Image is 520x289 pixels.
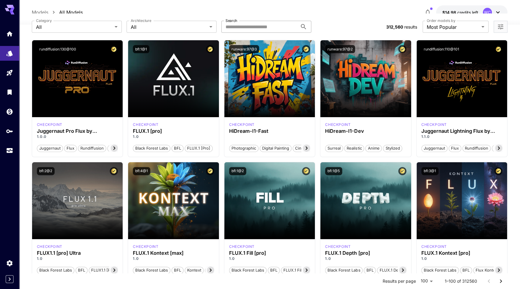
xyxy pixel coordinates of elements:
[436,5,507,19] button: $14.97975WC
[366,145,381,151] span: Anime
[474,267,501,273] span: Flux Kontext
[6,127,13,135] div: API Keys
[325,144,343,152] button: Surreal
[6,275,13,283] div: Expand sidebar
[492,145,510,151] span: schnell
[473,266,501,274] button: Flux Kontext
[421,244,447,249] p: checkpoint
[421,128,503,134] h3: Juggernaut Lightning Flux by RunDiffusion
[6,108,13,115] div: Wallet
[107,144,118,152] button: pro
[444,278,477,284] p: 1–100 of 312560
[64,144,77,152] button: flux
[133,145,170,151] span: Black Forest Labs
[37,45,79,53] button: rundiffusion:130@100
[398,167,406,175] button: Certified Model – Vetted for best performance and includes a commercial license.
[133,45,149,53] button: bfl:1@1
[229,144,259,152] button: Photographic
[37,267,74,273] span: Black Forest Labs
[457,10,478,15] span: credits left
[89,267,128,273] span: FLUX1.1 [pro] Ultra
[442,10,457,15] span: $14.98
[37,134,118,139] p: 1.0.0
[37,122,62,127] p: checkpoint
[398,45,406,53] button: Certified Model – Vetted for best performance and includes a commercial license.
[421,167,438,175] button: bfl:3@1
[302,45,310,53] button: Certified Model – Vetted for best performance and includes a commercial license.
[226,18,237,23] label: Search
[37,144,63,152] button: juggernaut
[281,267,315,273] span: FLUX.1 Fill [pro]
[37,244,62,249] div: fluxultra
[229,266,267,274] button: Black Forest Labs
[133,244,158,249] div: FLUX.1 Kontext [max]
[325,267,362,273] span: Black Forest Labs
[6,69,13,77] div: Playground
[281,266,315,274] button: FLUX.1 Fill [pro]
[421,244,447,249] div: FLUX.1 Kontext [pro]
[421,144,447,152] button: juggernaut
[229,244,255,249] p: checkpoint
[229,267,266,273] span: Black Forest Labs
[229,167,246,175] button: bfl:1@2
[293,145,315,151] span: Cinematic
[205,266,233,274] button: Flux Kontext
[325,128,406,134] div: HiDream-I1-Dev
[37,244,62,249] p: checkpoint
[6,30,13,38] div: Home
[421,134,503,139] p: 1.1.0
[206,45,214,53] button: Certified Model – Vetted for best performance and includes a commercial license.
[59,9,83,16] p: All Models
[325,244,351,249] p: checkpoint
[268,267,279,273] span: BFL
[37,250,118,256] h3: FLUX1.1 [pro] Ultra
[483,8,492,17] div: WC
[76,266,88,274] button: BFL
[133,167,150,175] button: bfl:4@1
[494,45,502,53] button: Certified Model – Vetted for best performance and includes a commercial license.
[185,144,213,152] button: FLUX.1 [pro]
[37,128,118,134] h3: Juggernaut Pro Flux by RunDiffusion
[37,145,63,151] span: juggernaut
[229,244,255,249] div: fluxpro
[32,9,48,16] p: Models
[229,256,310,261] p: 1.0
[229,122,255,127] div: HiDream Fast
[108,145,118,151] span: pro
[78,144,106,152] button: rundiffusion
[36,23,112,31] span: All
[133,144,170,152] button: Black Forest Labs
[133,122,158,127] p: checkpoint
[422,145,447,151] span: juggernaut
[325,122,351,127] div: HiDream Dev
[206,167,214,175] button: Certified Model – Vetted for best performance and includes a commercial license.
[6,259,13,267] div: Settings
[442,9,478,16] div: $14.97975
[325,266,363,274] button: Black Forest Labs
[172,145,183,151] span: BFL
[494,167,502,175] button: Certified Model – Vetted for best performance and includes a commercial license.
[418,277,435,285] div: 100
[377,267,417,273] span: FLUX.1 Depth [pro]
[133,128,214,134] h3: FLUX.1 [pro]
[404,24,417,29] span: results
[36,18,52,23] label: Category
[463,145,490,151] span: rundiffusion
[229,45,259,53] button: runware:97@3
[382,278,416,284] p: Results per page
[421,122,447,127] p: checkpoint
[325,250,406,256] h3: FLUX.1 Depth [pro]
[460,266,472,274] button: BFL
[325,122,351,127] p: checkpoint
[172,267,183,273] span: BFL
[460,267,472,273] span: BFL
[185,267,203,273] span: Kontext
[325,244,351,249] div: fluxpro
[6,147,13,154] div: Usage
[260,144,291,152] button: Digital Painting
